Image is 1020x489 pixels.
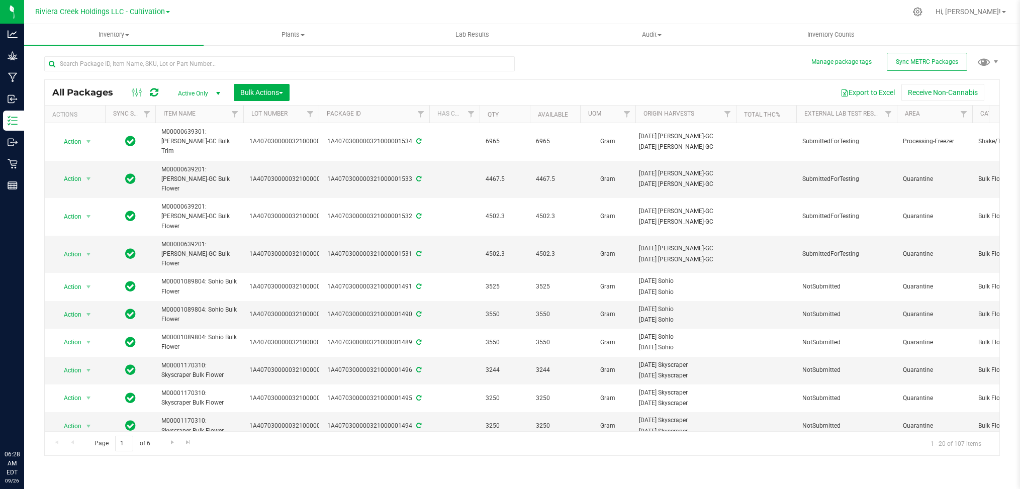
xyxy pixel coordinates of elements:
a: Filter [413,106,429,123]
span: M00000639201: [PERSON_NAME]-GC Bulk Flower [161,240,237,269]
span: Gram [586,137,629,146]
div: 1A4070300000321000001489 [317,338,431,347]
a: Category [980,110,1010,117]
span: In Sync [125,307,136,321]
span: Action [55,363,82,377]
span: 1A4070300000321000001491 [249,282,334,291]
div: Value 1: 2025-08-18 Sohio [639,276,733,286]
span: M00001170310: Skyscraper Bulk Flower [161,416,237,435]
span: Gram [586,282,629,291]
span: Action [55,135,82,149]
div: 1A4070300000321000001494 [317,421,431,431]
span: Gram [586,421,629,431]
span: All Packages [52,87,123,98]
span: Quarantine [903,394,966,403]
span: Action [55,391,82,405]
span: In Sync [125,279,136,294]
span: 3250 [486,421,524,431]
span: select [82,210,95,224]
div: Value 2: 2025-08-18 Sohio [639,287,733,297]
span: 3244 [536,365,574,375]
a: Origin Harvests [643,110,694,117]
span: Audit [563,30,741,39]
a: Available [538,111,568,118]
span: 3250 [486,394,524,403]
span: 4467.5 [486,174,524,184]
span: Sync from Compliance System [415,138,421,145]
span: 3550 [486,338,524,347]
span: Sync from Compliance System [415,283,421,290]
span: NotSubmitted [802,365,891,375]
div: Value 2: 2025-09-08 Stambaugh-GC [639,179,733,189]
span: M00001170310: Skyscraper Bulk Flower [161,361,237,380]
span: M00001089804: Sohio Bulk Flower [161,305,237,324]
div: 1A4070300000321000001490 [317,310,431,319]
a: Inventory Counts [741,24,920,45]
inline-svg: Retail [8,159,18,169]
inline-svg: Outbound [8,137,18,147]
div: 1A4070300000321000001491 [317,282,431,291]
span: 1A4070300000321000001496 [249,365,334,375]
div: Value 2: 2025-09-08 Stambaugh-GC [639,142,733,152]
span: Gram [586,310,629,319]
a: Qty [488,111,499,118]
div: Value 2: 2025-08-18 Skyscraper [639,371,733,380]
div: Value 1: 2025-08-18 Sohio [639,305,733,314]
a: Area [905,110,920,117]
a: Filter [302,106,319,123]
div: Actions [52,111,101,118]
span: 4502.3 [536,212,574,221]
span: M00000639201: [PERSON_NAME]-GC Bulk Flower [161,165,237,194]
span: 4467.5 [536,174,574,184]
span: 1A4070300000321000001533 [249,174,334,184]
span: Gram [586,365,629,375]
span: select [82,280,95,294]
a: Filter [227,106,243,123]
span: 1A4070300000321000001534 [249,137,334,146]
input: Search Package ID, Item Name, SKU, Lot or Part Number... [44,56,515,71]
span: Quarantine [903,421,966,431]
span: Hi, [PERSON_NAME]! [936,8,1001,16]
span: Quarantine [903,282,966,291]
span: Plants [204,30,383,39]
div: Value 2: 2025-08-18 Sohio [639,315,733,325]
div: Value 1: 2025-09-08 Stambaugh-GC [639,244,733,253]
span: 4502.3 [486,249,524,259]
span: 4502.3 [536,249,574,259]
span: 1A4070300000321000001495 [249,394,334,403]
span: Quarantine [903,212,966,221]
div: Value 2: 2025-08-18 Skyscraper [639,399,733,408]
span: M00000639301: [PERSON_NAME]-GC Bulk Trim [161,127,237,156]
span: In Sync [125,335,136,349]
inline-svg: Analytics [8,29,18,39]
a: Audit [562,24,741,45]
span: M00001089804: Sohio Bulk Flower [161,333,237,352]
div: Value 2: 2025-09-08 Stambaugh-GC [639,255,733,264]
div: Value 1: 2025-09-08 Stambaugh-GC [639,169,733,178]
a: Filter [619,106,635,123]
a: UOM [588,110,601,117]
span: Bulk Actions [240,88,283,96]
span: Quarantine [903,365,966,375]
span: Riviera Creek Holdings LLC - Cultivation [35,8,165,16]
span: select [82,308,95,322]
span: Action [55,210,82,224]
span: Quarantine [903,249,966,259]
a: Sync Status [113,110,152,117]
span: Processing-Freezer [903,137,966,146]
span: Sync from Compliance System [415,422,421,429]
div: Manage settings [911,7,924,17]
span: Quarantine [903,338,966,347]
span: select [82,247,95,261]
span: 1 - 20 of 107 items [922,436,989,451]
div: 1A4070300000321000001534 [317,137,431,146]
span: select [82,419,95,433]
span: Sync from Compliance System [415,213,421,220]
span: select [82,172,95,186]
div: Value 1: 2025-09-08 Stambaugh-GC [639,132,733,141]
a: Item Name [163,110,196,117]
th: Has COA [429,106,480,123]
inline-svg: Manufacturing [8,72,18,82]
span: NotSubmitted [802,338,891,347]
a: External Lab Test Result [804,110,883,117]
